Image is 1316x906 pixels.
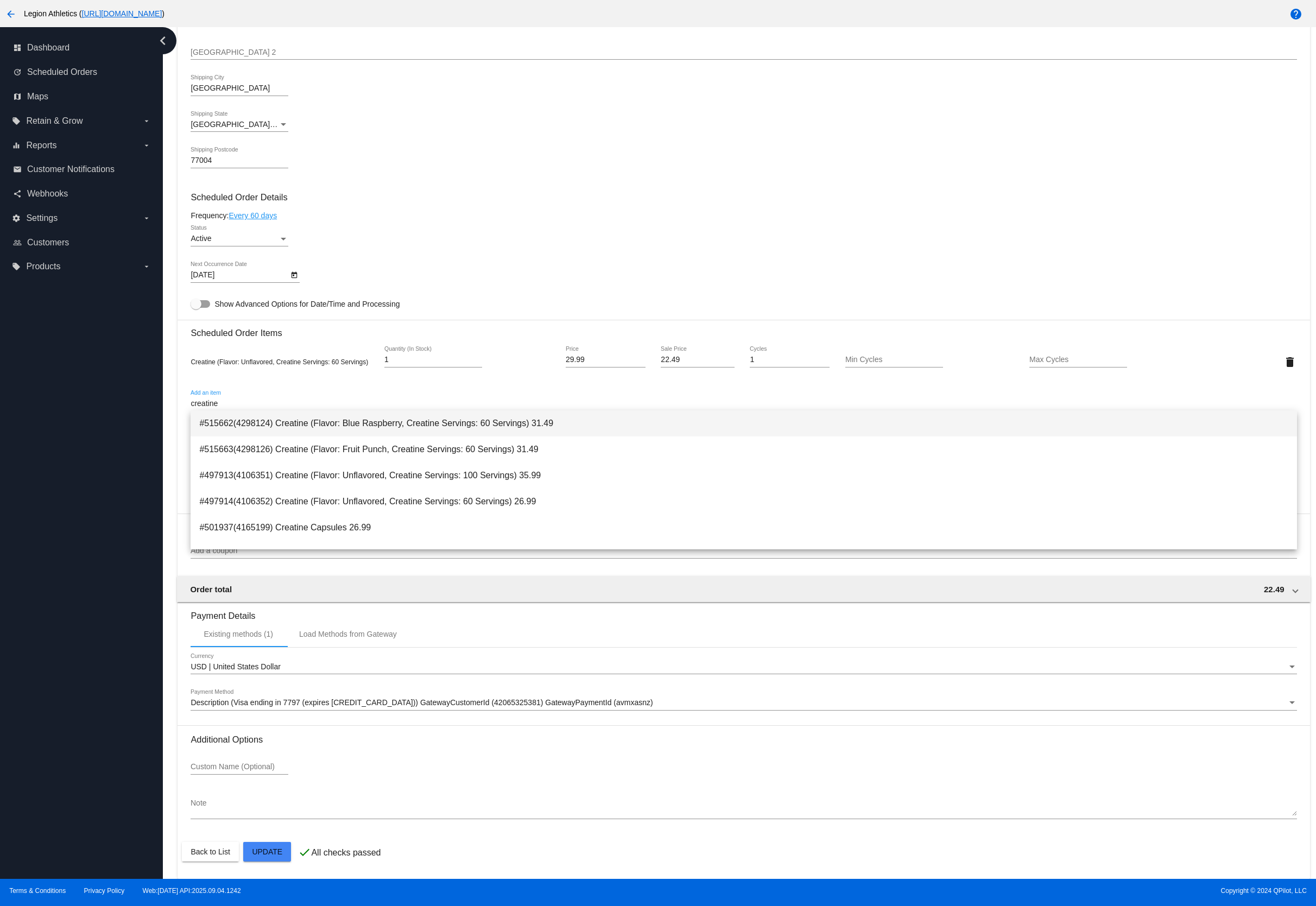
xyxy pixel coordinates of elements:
span: USD | United States Dollar [191,662,280,671]
span: #503030(4177588) Creatine Gummies - Lemon Drop (Flavor: Lemon Drop) 44.99 [199,541,1288,567]
i: local_offer [12,262,21,271]
i: equalizer [12,141,21,150]
i: arrow_drop_down [142,214,151,223]
i: map [13,92,22,101]
span: 22.49 [1264,585,1285,594]
i: settings [12,214,21,223]
i: update [13,68,22,77]
mat-icon: arrow_back [4,8,17,21]
a: people_outline Customers [13,234,151,251]
span: [GEOGRAPHIC_DATA] | [US_STATE] [191,120,318,129]
i: chevron_left [154,32,172,49]
span: Reports [26,141,56,150]
p: All checks passed [311,848,381,858]
input: Custom Name (Optional) [191,763,288,771]
a: Web:[DATE] API:2025.09.04.1242 [143,887,241,895]
mat-select: Shipping State [191,121,288,129]
input: Min Cycles [845,356,943,364]
mat-icon: check [298,846,311,859]
a: Every 60 days [229,211,277,220]
span: Dashboard [27,43,69,53]
span: Copyright © 2024 QPilot, LLC [667,887,1307,895]
span: Webhooks [27,189,68,199]
mat-icon: delete [1283,356,1296,369]
input: Add an item [191,400,1296,408]
i: dashboard [13,43,22,52]
h3: Scheduled Order Details [191,192,1296,202]
input: Price [566,356,646,364]
div: Existing methods (1) [204,630,273,638]
input: Sale Price [661,356,734,364]
a: email Customer Notifications [13,161,151,178]
i: arrow_drop_down [142,117,151,125]
i: arrow_drop_down [142,262,151,271]
input: Shipping Postcode [191,156,288,165]
span: #497913(4106351) Creatine (Flavor: Unflavored, Creatine Servings: 100 Servings) 35.99 [199,462,1288,489]
span: Creatine (Flavor: Unflavored, Creatine Servings: 60 Servings) [191,358,368,366]
button: Update [243,842,291,861]
input: Quantity (In Stock) [384,356,482,364]
span: Customer Notifications [27,164,115,174]
input: Max Cycles [1029,356,1127,364]
h3: Payment Details [191,603,1296,621]
span: Legion Athletics ( ) [24,9,164,18]
span: Settings [26,213,58,223]
a: share Webhooks [13,185,151,202]
span: Back to List [191,847,230,856]
div: Frequency: [191,211,1296,220]
span: Customers [27,238,69,248]
i: share [13,189,22,198]
span: Products [26,262,60,271]
span: Order total [190,585,232,594]
span: Active [191,234,211,243]
a: update Scheduled Orders [13,64,151,81]
a: Privacy Policy [84,887,125,895]
button: Back to List [182,842,238,861]
span: Scheduled Orders [27,67,97,77]
h3: Scheduled Order Items [191,320,1296,338]
mat-select: Currency [191,663,1296,671]
span: #497914(4106352) Creatine (Flavor: Unflavored, Creatine Servings: 60 Servings) 26.99 [199,489,1288,515]
a: [URL][DOMAIN_NAME] [82,9,162,18]
span: Maps [27,92,48,102]
span: #515662(4298124) Creatine (Flavor: Blue Raspberry, Creatine Servings: 60 Servings) 31.49 [199,410,1288,436]
div: Load Methods from Gateway [299,630,397,638]
input: Shipping City [191,84,288,93]
i: people_outline [13,238,22,247]
i: local_offer [12,117,21,125]
span: Update [252,847,282,856]
span: Retain & Grow [26,116,83,126]
button: Open calendar [288,269,300,280]
a: map Maps [13,88,151,105]
mat-icon: help [1289,8,1302,21]
mat-select: Payment Method [191,699,1296,707]
span: Show Advanced Options for Date/Time and Processing [214,299,400,309]
mat-expansion-panel-header: Order total 22.49 [177,576,1310,602]
i: email [13,165,22,174]
input: Add a coupon [191,547,1296,555]
a: dashboard Dashboard [13,39,151,56]
span: Description (Visa ending in 7797 (expires [CREDIT_CARD_DATA])) GatewayCustomerId (42065325381) Ga... [191,698,653,707]
input: Next Occurrence Date [191,271,288,280]
a: Terms & Conditions [9,887,66,895]
span: #501937(4165199) Creatine Capsules 26.99 [199,515,1288,541]
input: Shipping Street 2 [191,48,1296,57]
mat-select: Status [191,235,288,243]
span: #515663(4298126) Creatine (Flavor: Fruit Punch, Creatine Servings: 60 Servings) 31.49 [199,436,1288,462]
input: Cycles [750,356,830,364]
h3: Additional Options [191,734,1296,745]
i: arrow_drop_down [142,141,151,150]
